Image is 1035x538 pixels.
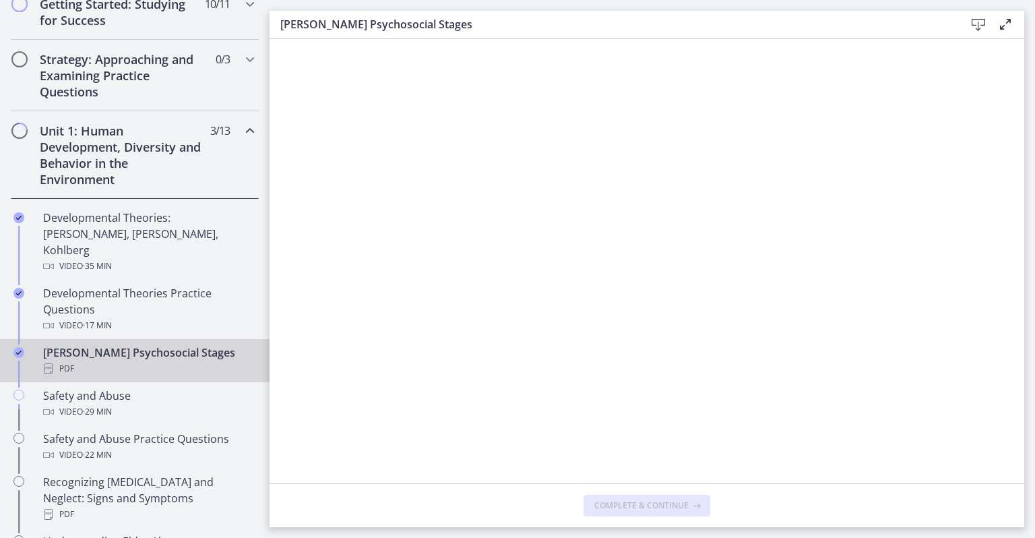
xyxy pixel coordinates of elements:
[280,16,943,32] h3: [PERSON_NAME] Psychosocial Stages
[13,212,24,223] i: Completed
[584,495,710,516] button: Complete & continue
[13,288,24,299] i: Completed
[13,347,24,358] i: Completed
[43,210,253,274] div: Developmental Theories: [PERSON_NAME], [PERSON_NAME], Kohlberg
[43,474,253,522] div: Recognizing [MEDICAL_DATA] and Neglect: Signs and Symptoms
[43,318,253,334] div: Video
[210,123,230,139] span: 3 / 13
[40,123,204,187] h2: Unit 1: Human Development, Diversity and Behavior in the Environment
[43,361,253,377] div: PDF
[43,388,253,420] div: Safety and Abuse
[43,285,253,334] div: Developmental Theories Practice Questions
[83,258,112,274] span: · 35 min
[43,345,253,377] div: [PERSON_NAME] Psychosocial Stages
[43,506,253,522] div: PDF
[43,258,253,274] div: Video
[83,447,112,463] span: · 22 min
[40,51,204,100] h2: Strategy: Approaching and Examining Practice Questions
[216,51,230,67] span: 0 / 3
[83,404,112,420] span: · 29 min
[83,318,112,334] span: · 17 min
[594,500,689,511] span: Complete & continue
[43,404,253,420] div: Video
[43,447,253,463] div: Video
[43,431,253,463] div: Safety and Abuse Practice Questions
